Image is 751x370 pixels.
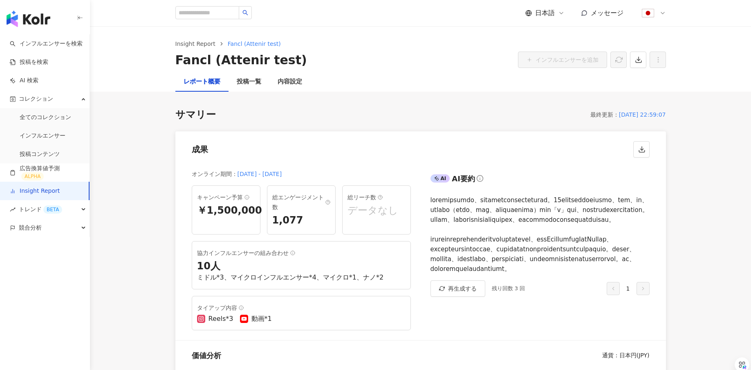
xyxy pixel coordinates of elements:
div: BETA [43,205,62,214]
div: Reels*3 [208,314,233,323]
div: Fancl (Attenir test) [175,52,307,69]
div: 最終更新 ： [590,110,619,120]
img: flag-Japan-800x800.png [640,5,656,21]
div: 通貨 ： 日本円 ( JPY ) [602,352,650,360]
div: オンライン期間 ： [192,169,238,179]
img: logo [7,11,50,27]
div: AIAI要約 [430,172,650,189]
div: 総リーチ数 [347,192,406,202]
div: キャンペーン予算 [197,192,255,202]
a: インフルエンサー [20,132,65,140]
span: 日本語 [535,9,555,18]
a: 投稿コンテンツ [20,150,60,158]
span: トレンド [19,200,62,219]
div: [DATE] - [DATE] [238,169,282,179]
div: loremipsumdo、sitametconsecteturad。15elitseddoeiusmo、tem、in、utlabo（etdo、mag、aliquaenima）min「v」qui、... [430,195,650,274]
button: 再生成する [430,280,485,297]
span: 再生成する [448,285,477,292]
div: AI [430,174,450,183]
div: ￥1,500,000 [197,204,255,218]
a: searchインフルエンサーを検索 [10,40,83,48]
div: 内容設定 [278,77,302,87]
a: Insight Report [10,187,60,195]
span: Fancl (Attenir test) [228,41,281,47]
a: 投稿を検索 [10,58,48,66]
div: サマリー [175,108,216,122]
a: 広告換算値予測ALPHA [10,165,83,181]
span: rise [10,207,16,212]
div: 協力インフルエンサーの組み合わせ [197,248,406,258]
div: レポート概要 [184,77,220,87]
span: search [242,10,248,16]
div: 投稿一覧 [237,77,261,87]
div: 総エンゲージメント数 [272,192,330,212]
div: データなし [347,204,406,218]
div: 残り回数 3 回 [492,284,525,293]
div: ミドル*3、マイクロインフルエンサー*4、マイクロ*1、ナノ*2 [197,273,406,282]
span: 競合分析 [19,219,42,237]
div: タイアップ内容 [197,303,406,313]
div: 1,077 [272,214,330,228]
a: AI 検索 [10,77,38,85]
a: 全てのコレクション [20,113,71,122]
div: 10 人 [197,259,406,273]
div: AI要約 [452,174,475,184]
div: 価値分析 [192,350,221,361]
button: インフルエンサーを追加 [518,52,607,68]
div: [DATE] 22:59:07 [619,110,666,120]
a: Insight Report [174,39,217,48]
div: 成果 [192,144,208,155]
span: コレクション [19,90,53,108]
div: 1 [607,282,650,295]
span: メッセージ [591,9,623,17]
